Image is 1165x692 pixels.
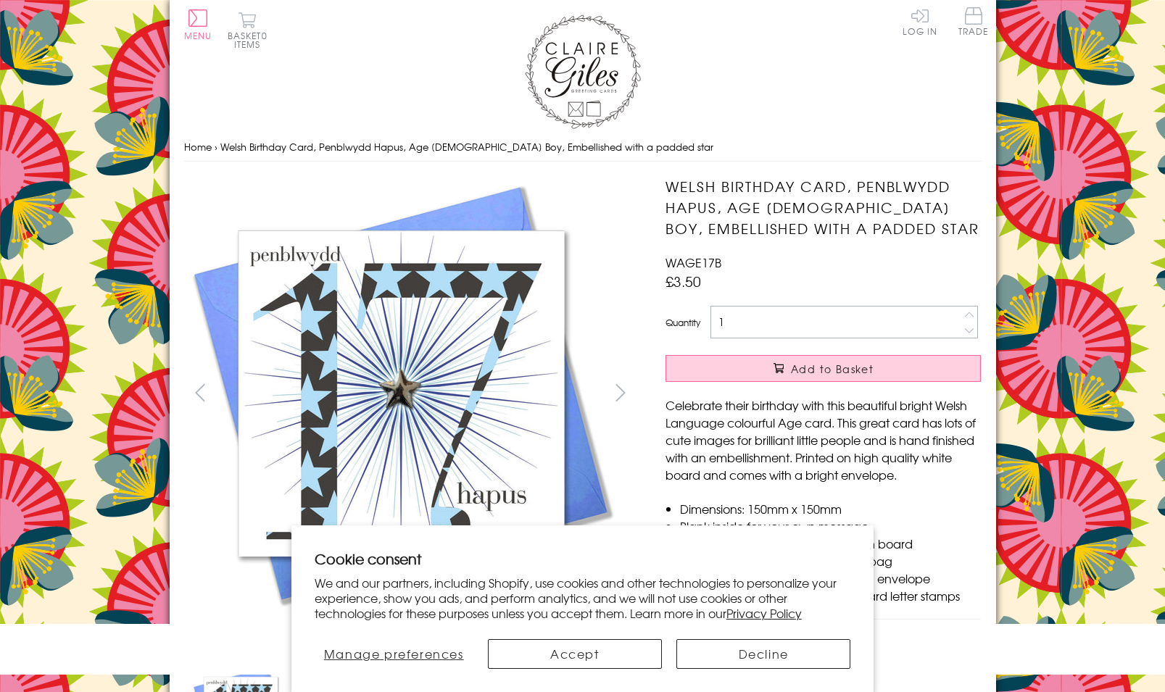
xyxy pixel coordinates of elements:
span: WAGE17B [666,254,721,271]
a: Home [184,140,212,154]
button: Decline [676,639,850,669]
button: next [604,376,637,409]
span: £3.50 [666,271,701,291]
p: We and our partners, including Shopify, use cookies and other technologies to personalize your ex... [315,575,851,620]
span: 0 items [234,29,268,51]
button: Accept [488,639,662,669]
img: Welsh Birthday Card, Penblwydd Hapus, Age 17 Boy, Embellished with a padded star [184,176,619,611]
h1: Welsh Birthday Card, Penblwydd Hapus, Age [DEMOGRAPHIC_DATA] Boy, Embellished with a padded star [666,176,981,238]
a: Privacy Policy [726,604,802,622]
a: Log In [903,7,937,36]
li: Blank inside for your own message [680,517,981,535]
li: Dimensions: 150mm x 150mm [680,500,981,517]
button: Manage preferences [315,639,473,669]
button: prev [184,376,217,409]
button: Add to Basket [666,355,981,382]
button: Menu [184,9,212,40]
button: Basket0 items [228,12,268,49]
span: Welsh Birthday Card, Penblwydd Hapus, Age [DEMOGRAPHIC_DATA] Boy, Embellished with a padded star [220,140,713,154]
nav: breadcrumbs [184,133,982,162]
span: Add to Basket [791,362,874,376]
a: Trade [958,7,989,38]
span: Menu [184,29,212,42]
label: Quantity [666,316,700,329]
h2: Cookie consent [315,549,851,569]
img: Claire Giles Greetings Cards [525,14,641,129]
span: Trade [958,7,989,36]
p: Celebrate their birthday with this beautiful bright Welsh Language colourful Age card. This great... [666,396,981,483]
span: Manage preferences [324,645,464,662]
span: › [215,140,217,154]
